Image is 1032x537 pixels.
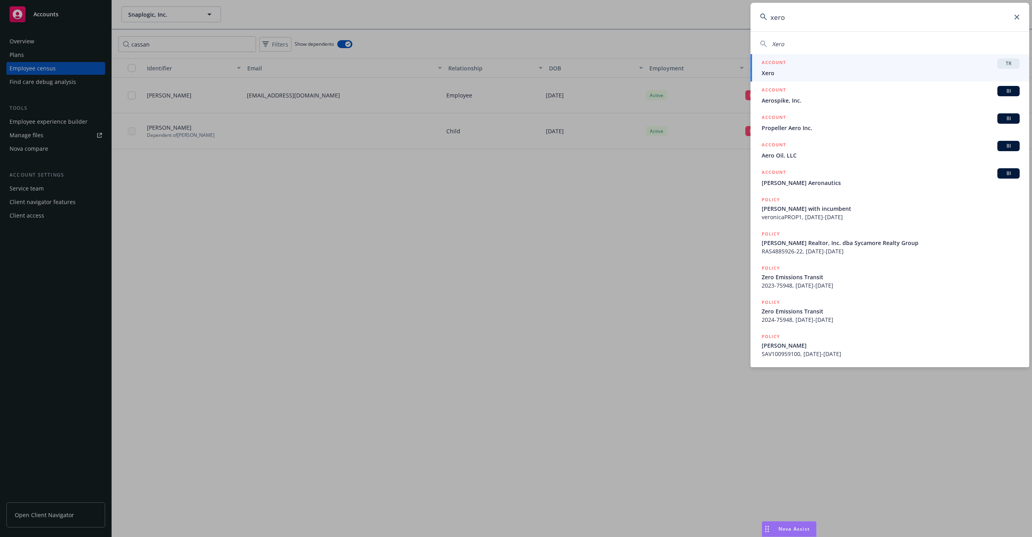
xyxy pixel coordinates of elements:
[762,521,817,537] button: Nova Assist
[1001,142,1016,150] span: BI
[762,315,1020,324] span: 2024-75948, [DATE]-[DATE]
[762,264,780,272] h5: POLICY
[762,168,786,178] h5: ACCOUNT
[762,230,780,238] h5: POLICY
[751,82,1029,109] a: ACCOUNTBIAerospike, Inc.
[762,151,1020,160] span: Aero Oil, LLC
[751,328,1029,362] a: POLICY[PERSON_NAME]SAV100959100, [DATE]-[DATE]
[762,141,786,150] h5: ACCOUNT
[1001,88,1016,95] span: BI
[762,247,1020,255] span: RAS4885926-22, [DATE]-[DATE]
[751,164,1029,191] a: ACCOUNTBI[PERSON_NAME] Aeronautics
[762,239,1020,247] span: [PERSON_NAME] Realtor, Inc. dba Sycamore Realty Group
[751,294,1029,328] a: POLICYZero Emissions Transit2024-75948, [DATE]-[DATE]
[762,196,780,204] h5: POLICY
[772,40,784,48] span: Xero
[762,307,1020,315] span: Zero Emissions Transit
[762,213,1020,221] span: veronicaPROP1, [DATE]-[DATE]
[762,273,1020,281] span: Zero Emissions Transit
[762,204,1020,213] span: [PERSON_NAME] with incumbent
[762,113,786,123] h5: ACCOUNT
[751,260,1029,294] a: POLICYZero Emissions Transit2023-75948, [DATE]-[DATE]
[751,109,1029,136] a: ACCOUNTBIPropeller Aero Inc.
[762,179,1020,187] span: [PERSON_NAME] Aeronautics
[751,3,1029,31] input: Search...
[751,226,1029,260] a: POLICY[PERSON_NAME] Realtor, Inc. dba Sycamore Realty GroupRAS4885926-22, [DATE]-[DATE]
[762,341,1020,350] span: [PERSON_NAME]
[762,333,780,340] h5: POLICY
[762,350,1020,358] span: SAV100959100, [DATE]-[DATE]
[778,525,810,532] span: Nova Assist
[762,281,1020,290] span: 2023-75948, [DATE]-[DATE]
[751,191,1029,226] a: POLICY[PERSON_NAME] with incumbentveronicaPROP1, [DATE]-[DATE]
[1001,60,1016,67] span: TR
[762,69,1020,77] span: Xero
[762,96,1020,105] span: Aerospike, Inc.
[762,298,780,306] h5: POLICY
[751,136,1029,164] a: ACCOUNTBIAero Oil, LLC
[751,54,1029,82] a: ACCOUNTTRXero
[762,124,1020,132] span: Propeller Aero Inc.
[762,86,786,95] h5: ACCOUNT
[762,58,786,68] h5: ACCOUNT
[762,521,772,537] div: Drag to move
[1001,115,1016,122] span: BI
[1001,170,1016,177] span: BI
